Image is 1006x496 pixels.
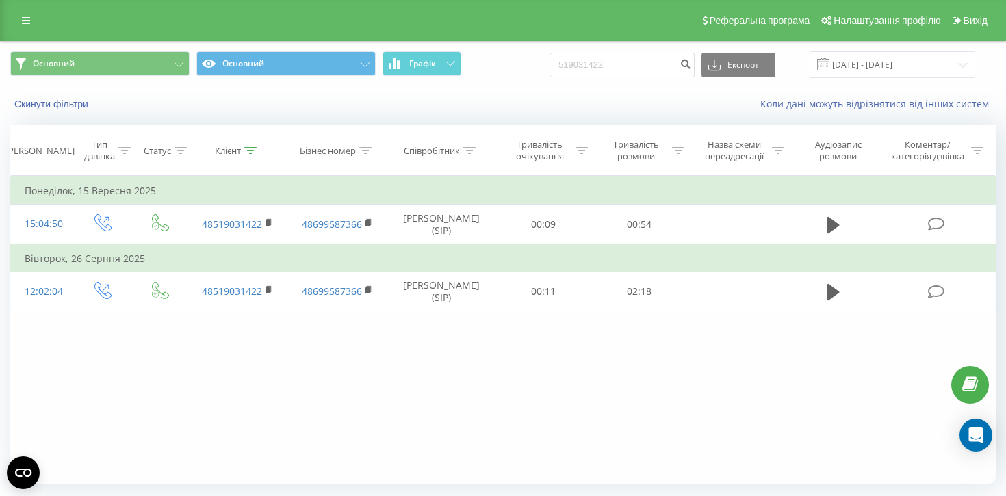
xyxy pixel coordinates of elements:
td: Понеділок, 15 Вересня 2025 [11,177,996,205]
td: [PERSON_NAME] (SIP) [387,272,495,311]
td: 00:11 [495,272,591,311]
td: Вівторок, 26 Серпня 2025 [11,245,996,272]
td: 02:18 [591,272,687,311]
div: Коментар/категорія дзвінка [888,139,968,162]
a: 48699587366 [302,218,362,231]
div: Тривалість розмови [604,139,669,162]
div: Співробітник [404,145,460,157]
button: Графік [383,51,461,76]
input: Пошук за номером [550,53,695,77]
span: Основний [33,58,75,69]
div: Назва схеми переадресації [700,139,769,162]
span: Вихід [964,15,988,26]
span: Графік [409,59,436,68]
button: Open CMP widget [7,456,40,489]
div: Клієнт [215,145,241,157]
div: Статус [144,145,171,157]
button: Скинути фільтри [10,98,95,110]
button: Основний [196,51,376,76]
a: 48519031422 [202,285,262,298]
a: 48699587366 [302,285,362,298]
span: Налаштування профілю [834,15,940,26]
td: [PERSON_NAME] (SIP) [387,205,495,245]
div: [PERSON_NAME] [5,145,75,157]
span: Реферальна програма [710,15,810,26]
td: 00:54 [591,205,687,245]
div: Бізнес номер [300,145,356,157]
a: 48519031422 [202,218,262,231]
td: 00:09 [495,205,591,245]
div: 15:04:50 [25,211,58,237]
div: Тип дзвінка [84,139,115,162]
div: Аудіозапис розмови [800,139,877,162]
button: Основний [10,51,190,76]
div: Open Intercom Messenger [959,419,992,452]
div: 12:02:04 [25,278,58,305]
a: Коли дані можуть відрізнятися вiд інших систем [760,97,996,110]
button: Експорт [701,53,775,77]
div: Тривалість очікування [508,139,573,162]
